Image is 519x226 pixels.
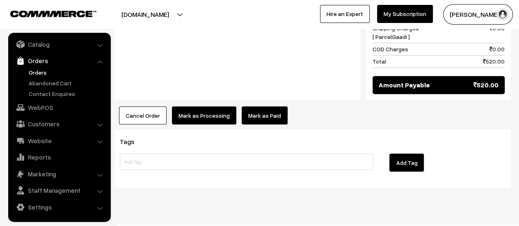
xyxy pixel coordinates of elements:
a: Orders [27,68,108,77]
span: 520.00 [483,57,505,66]
a: Customers [10,116,108,131]
a: My Subscription [377,5,433,23]
a: WebPOS [10,100,108,115]
a: COMMMERCE [10,8,82,18]
span: COD Charges [373,45,408,53]
a: Hire an Expert [320,5,370,23]
span: 0.00 [489,24,505,41]
span: 520.00 [473,80,498,90]
span: Tags [120,137,144,145]
button: Add Tag [389,153,424,171]
img: user [496,8,509,21]
span: Amount Payable [379,80,430,90]
input: Add Tag [120,153,373,170]
a: Reports [10,150,108,164]
img: COMMMERCE [10,11,96,17]
span: Total [373,57,386,66]
span: Shipping Charges [ ParcelGaadi ] [373,24,419,41]
button: Cancel Order [119,106,167,124]
a: Staff Management [10,183,108,198]
button: [PERSON_NAME] [443,4,513,25]
a: Abandoned Cart [27,79,108,87]
a: Orders [10,53,108,68]
a: Website [10,133,108,148]
button: [DOMAIN_NAME] [93,4,198,25]
a: Catalog [10,37,108,52]
a: Settings [10,200,108,215]
button: Mark as Processing [172,106,236,124]
a: Marketing [10,167,108,181]
span: 0.00 [489,45,505,53]
a: Contact Enquires [27,89,108,98]
a: Mark as Paid [242,106,288,124]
